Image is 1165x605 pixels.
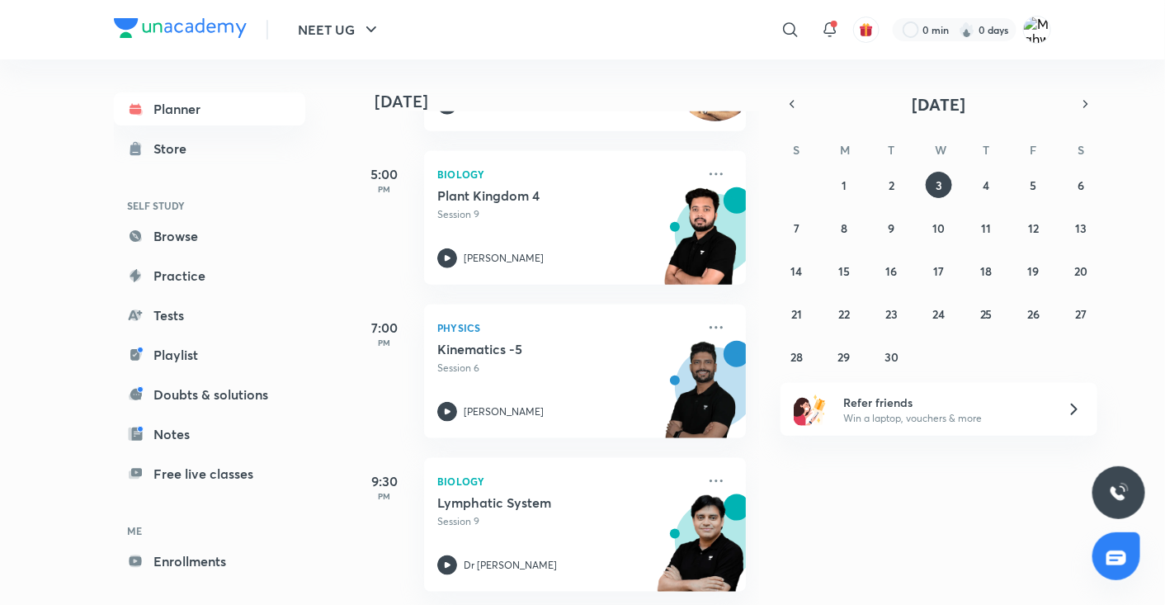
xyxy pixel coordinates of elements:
[794,142,800,158] abbr: Sunday
[973,215,999,241] button: September 11, 2025
[844,411,1047,426] p: Win a laptop, vouchers & more
[114,517,305,545] h6: ME
[784,258,810,284] button: September 14, 2025
[859,22,874,37] img: avatar
[351,338,417,347] p: PM
[114,378,305,411] a: Doubts & solutions
[973,300,999,327] button: September 25, 2025
[1068,258,1094,284] button: September 20, 2025
[841,220,847,236] abbr: September 8, 2025
[114,132,305,165] a: Store
[114,18,247,38] img: Company Logo
[114,259,305,292] a: Practice
[437,207,696,222] p: Session 9
[831,300,857,327] button: September 22, 2025
[114,92,305,125] a: Planner
[840,142,850,158] abbr: Monday
[114,220,305,253] a: Browse
[983,177,989,193] abbr: September 4, 2025
[889,220,895,236] abbr: September 9, 2025
[655,341,746,455] img: unacademy
[791,306,802,322] abbr: September 21, 2025
[831,343,857,370] button: September 29, 2025
[926,172,952,198] button: September 3, 2025
[114,545,305,578] a: Enrollments
[889,177,894,193] abbr: September 2, 2025
[351,491,417,501] p: PM
[879,258,905,284] button: September 16, 2025
[1021,215,1047,241] button: September 12, 2025
[1031,142,1037,158] abbr: Friday
[1021,300,1047,327] button: September 26, 2025
[884,349,899,365] abbr: September 30, 2025
[1028,263,1040,279] abbr: September 19, 2025
[981,220,991,236] abbr: September 11, 2025
[932,306,945,322] abbr: September 24, 2025
[375,92,762,111] h4: [DATE]
[784,215,810,241] button: September 7, 2025
[973,258,999,284] button: September 18, 2025
[980,306,993,322] abbr: September 25, 2025
[1068,300,1094,327] button: September 27, 2025
[1068,215,1094,241] button: September 13, 2025
[114,457,305,490] a: Free live classes
[879,172,905,198] button: September 2, 2025
[114,191,305,220] h6: SELF STUDY
[879,215,905,241] button: September 9, 2025
[1028,220,1039,236] abbr: September 12, 2025
[153,139,196,158] div: Store
[437,494,643,511] h5: Lymphatic System
[1074,263,1087,279] abbr: September 20, 2025
[1027,306,1040,322] abbr: September 26, 2025
[790,349,803,365] abbr: September 28, 2025
[351,471,417,491] h5: 9:30
[114,299,305,332] a: Tests
[655,187,746,301] img: unacademy
[437,318,696,338] p: Physics
[879,343,905,370] button: September 30, 2025
[935,142,946,158] abbr: Wednesday
[784,300,810,327] button: September 21, 2025
[926,215,952,241] button: September 10, 2025
[1021,172,1047,198] button: September 5, 2025
[889,142,895,158] abbr: Tuesday
[980,263,992,279] abbr: September 18, 2025
[844,394,1047,411] h6: Refer friends
[794,393,827,426] img: referral
[784,343,810,370] button: September 28, 2025
[437,361,696,376] p: Session 6
[973,172,999,198] button: September 4, 2025
[464,404,544,419] p: [PERSON_NAME]
[838,349,851,365] abbr: September 29, 2025
[1078,177,1084,193] abbr: September 6, 2025
[437,514,696,529] p: Session 9
[885,306,898,322] abbr: September 23, 2025
[1068,172,1094,198] button: September 6, 2025
[1109,483,1129,503] img: ttu
[926,258,952,284] button: September 17, 2025
[886,263,898,279] abbr: September 16, 2025
[959,21,975,38] img: streak
[1031,177,1037,193] abbr: September 5, 2025
[853,17,880,43] button: avatar
[351,318,417,338] h5: 7:00
[804,92,1074,116] button: [DATE]
[437,187,643,204] h5: Plant Kingdom 4
[114,418,305,451] a: Notes
[114,18,247,42] a: Company Logo
[831,172,857,198] button: September 1, 2025
[913,93,966,116] span: [DATE]
[1075,306,1087,322] abbr: September 27, 2025
[464,251,544,266] p: [PERSON_NAME]
[794,220,799,236] abbr: September 7, 2025
[831,215,857,241] button: September 8, 2025
[838,263,850,279] abbr: September 15, 2025
[842,177,847,193] abbr: September 1, 2025
[933,263,944,279] abbr: September 17, 2025
[1075,220,1087,236] abbr: September 13, 2025
[932,220,945,236] abbr: September 10, 2025
[437,471,696,491] p: Biology
[437,164,696,184] p: Biology
[926,300,952,327] button: September 24, 2025
[351,184,417,194] p: PM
